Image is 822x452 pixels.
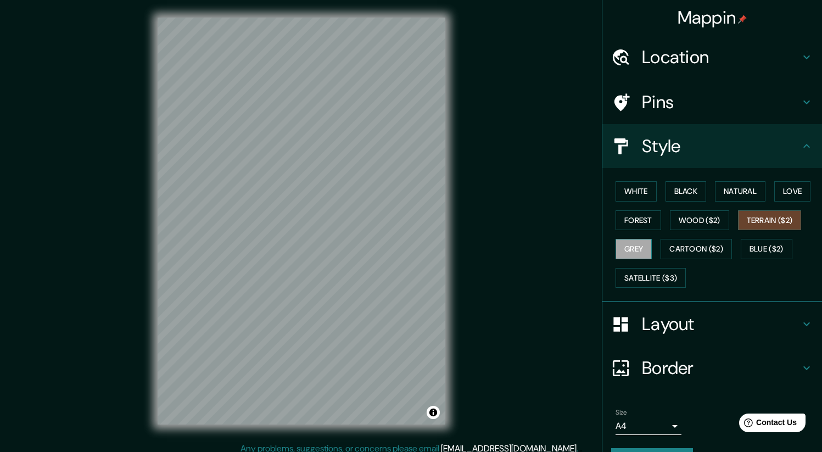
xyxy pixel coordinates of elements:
[602,346,822,390] div: Border
[616,210,661,231] button: Forest
[666,181,707,202] button: Black
[738,210,802,231] button: Terrain ($2)
[642,46,800,68] h4: Location
[642,135,800,157] h4: Style
[602,124,822,168] div: Style
[602,35,822,79] div: Location
[724,409,810,440] iframe: Help widget launcher
[678,7,747,29] h4: Mappin
[642,357,800,379] h4: Border
[741,239,792,259] button: Blue ($2)
[616,408,627,417] label: Size
[715,181,765,202] button: Natural
[602,80,822,124] div: Pins
[616,181,657,202] button: White
[738,15,747,24] img: pin-icon.png
[642,313,800,335] h4: Layout
[661,239,732,259] button: Cartoon ($2)
[670,210,729,231] button: Wood ($2)
[774,181,810,202] button: Love
[427,406,440,419] button: Toggle attribution
[616,417,681,435] div: A4
[616,268,686,288] button: Satellite ($3)
[602,302,822,346] div: Layout
[616,239,652,259] button: Grey
[158,18,445,425] canvas: Map
[642,91,800,113] h4: Pins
